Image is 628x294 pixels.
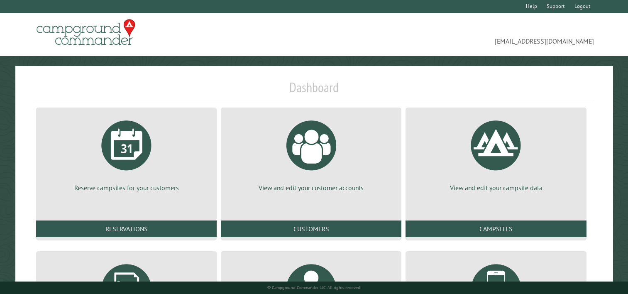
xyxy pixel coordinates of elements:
a: Campsites [406,220,586,237]
a: Customers [221,220,401,237]
p: View and edit your campsite data [415,183,576,192]
a: View and edit your campsite data [415,114,576,192]
a: View and edit your customer accounts [231,114,391,192]
a: Reservations [36,220,217,237]
h1: Dashboard [34,79,594,102]
a: Reserve campsites for your customers [46,114,207,192]
p: Reserve campsites for your customers [46,183,207,192]
small: © Campground Commander LLC. All rights reserved. [267,285,361,290]
p: View and edit your customer accounts [231,183,391,192]
span: [EMAIL_ADDRESS][DOMAIN_NAME] [314,23,594,46]
img: Campground Commander [34,16,138,49]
